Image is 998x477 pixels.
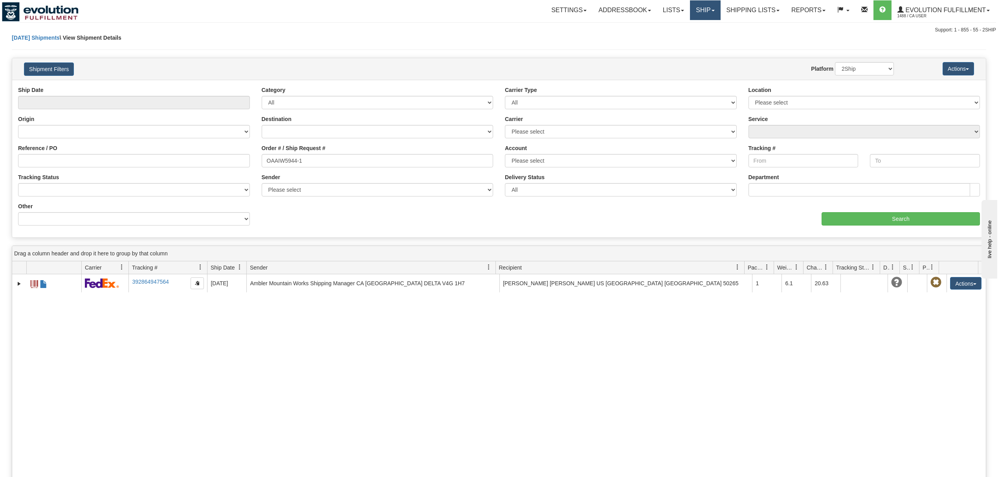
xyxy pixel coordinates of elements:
[2,2,79,22] img: logo1488.jpg
[262,86,286,94] label: Category
[85,264,102,272] span: Carrier
[760,261,774,274] a: Packages filter column settings
[18,144,57,152] label: Reference / PO
[752,274,782,292] td: 1
[60,35,121,41] span: \ View Shipment Details
[250,264,268,272] span: Sender
[15,280,23,288] a: Expand
[748,86,771,94] label: Location
[18,115,34,123] label: Origin
[811,274,840,292] td: 20.63
[18,173,59,181] label: Tracking Status
[132,264,158,272] span: Tracking #
[505,86,537,94] label: Carrier Type
[499,274,752,292] td: [PERSON_NAME] [PERSON_NAME] US [GEOGRAPHIC_DATA] [GEOGRAPHIC_DATA] 50265
[12,35,60,41] a: [DATE] Shipments
[499,264,522,272] span: Recipient
[866,261,880,274] a: Tracking Status filter column settings
[18,86,44,94] label: Ship Date
[807,264,823,272] span: Charge
[262,115,292,123] label: Destination
[748,115,768,123] label: Service
[777,264,794,272] span: Weight
[690,0,720,20] a: Ship
[262,144,326,152] label: Order # / Ship Request #
[836,264,870,272] span: Tracking Status
[819,261,833,274] a: Charge filter column settings
[211,264,235,272] span: Ship Date
[191,277,204,289] button: Copy to clipboard
[2,27,996,33] div: Support: 1 - 855 - 55 - 2SHIP
[930,277,941,288] span: Pickup Not Assigned
[40,277,48,289] a: Commercial Invoice
[892,0,996,20] a: Evolution Fulfillment 1488 / CA User
[262,173,280,181] label: Sender
[782,274,811,292] td: 6.1
[870,154,980,167] input: To
[85,278,119,288] img: 2 - FedEx Express®
[482,261,495,274] a: Sender filter column settings
[657,0,690,20] a: Lists
[904,7,986,13] span: Evolution Fulfillment
[883,264,890,272] span: Delivery Status
[897,12,956,20] span: 1488 / CA User
[785,0,831,20] a: Reports
[233,261,246,274] a: Ship Date filter column settings
[748,154,859,167] input: From
[593,0,657,20] a: Addressbook
[132,279,169,285] a: 392864947564
[748,173,779,181] label: Department
[790,261,803,274] a: Weight filter column settings
[18,202,33,210] label: Other
[545,0,593,20] a: Settings
[811,65,833,73] label: Platform
[923,264,929,272] span: Pickup Status
[115,261,128,274] a: Carrier filter column settings
[925,261,939,274] a: Pickup Status filter column settings
[980,198,997,279] iframe: chat widget
[6,7,73,13] div: live help - online
[12,246,986,261] div: grid grouping header
[903,264,910,272] span: Shipment Issues
[24,62,74,76] button: Shipment Filters
[906,261,919,274] a: Shipment Issues filter column settings
[748,264,764,272] span: Packages
[721,0,785,20] a: Shipping lists
[822,212,980,226] input: Search
[194,261,207,274] a: Tracking # filter column settings
[207,274,246,292] td: [DATE]
[505,144,527,152] label: Account
[943,62,974,75] button: Actions
[731,261,744,274] a: Recipient filter column settings
[30,277,38,289] a: Label
[950,277,981,290] button: Actions
[505,115,523,123] label: Carrier
[891,277,902,288] span: Unknown
[505,173,545,181] label: Delivery Status
[748,144,776,152] label: Tracking #
[886,261,899,274] a: Delivery Status filter column settings
[246,274,499,292] td: Ambler Mountain Works Shipping Manager CA [GEOGRAPHIC_DATA] DELTA V4G 1H7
